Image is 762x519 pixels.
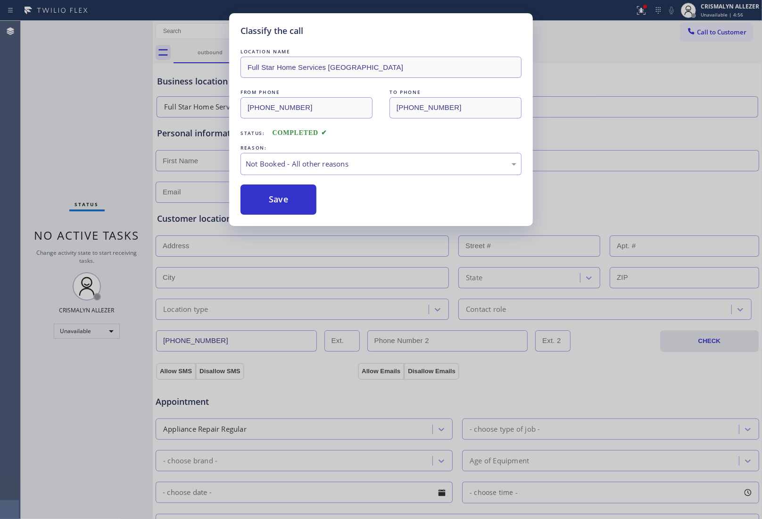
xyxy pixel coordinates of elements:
[389,87,522,97] div: TO PHONE
[240,25,303,37] h5: Classify the call
[389,97,522,118] input: To phone
[240,97,373,118] input: From phone
[240,87,373,97] div: FROM PHONE
[240,47,522,57] div: LOCATION NAME
[273,129,327,136] span: COMPLETED
[240,184,316,215] button: Save
[246,159,516,169] div: Not Booked - All other reasons
[240,143,522,153] div: REASON:
[240,130,265,136] span: Status:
